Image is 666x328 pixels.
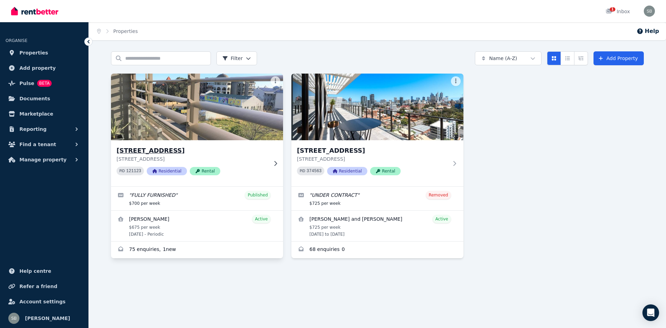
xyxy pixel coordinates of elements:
[644,6,655,17] img: Slav Brajnik
[19,125,46,133] span: Reporting
[291,187,463,210] a: Edit listing: UNDER CONTRACT
[19,79,34,87] span: Pulse
[216,51,257,65] button: Filter
[451,76,461,86] button: More options
[19,155,67,164] span: Manage property
[6,279,83,293] a: Refer a friend
[111,74,283,186] a: 34/10 Quarry Street, Fremantle[STREET_ADDRESS][STREET_ADDRESS]PID 121123ResidentialRental
[6,264,83,278] a: Help centre
[19,64,56,72] span: Add property
[117,146,268,155] h3: [STREET_ADDRESS]
[291,74,463,140] img: 605/35 Bronte St, East Perth
[25,314,70,322] span: [PERSON_NAME]
[547,51,561,65] button: Card view
[307,169,322,174] code: 374563
[6,122,83,136] button: Reporting
[6,61,83,75] a: Add property
[606,8,630,15] div: Inbox
[19,297,66,306] span: Account settings
[190,167,220,175] span: Rental
[89,22,146,40] nav: Breadcrumb
[113,28,138,34] a: Properties
[6,46,83,60] a: Properties
[291,211,463,241] a: View details for Abigail Ward and Ryan Healy
[147,167,187,175] span: Residential
[271,76,280,86] button: More options
[19,49,48,57] span: Properties
[111,187,283,210] a: Edit listing: FULLY FURNISHED
[6,295,83,309] a: Account settings
[19,94,50,103] span: Documents
[610,7,615,11] span: 1
[222,55,243,62] span: Filter
[37,80,52,87] span: BETA
[6,38,27,43] span: ORGANISE
[6,92,83,106] a: Documents
[547,51,588,65] div: View options
[19,282,57,291] span: Refer a friend
[370,167,401,175] span: Rental
[637,27,659,35] button: Help
[489,55,517,62] span: Name (A-Z)
[19,140,56,149] span: Find a tenant
[8,313,19,324] img: Slav Brajnik
[561,51,574,65] button: Compact list view
[642,304,659,321] div: Open Intercom Messenger
[297,146,448,155] h3: [STREET_ADDRESS]
[594,51,644,65] a: Add Property
[19,110,53,118] span: Marketplace
[111,211,283,241] a: View details for Timothy Mitchell
[574,51,588,65] button: Expanded list view
[291,74,463,186] a: 605/35 Bronte St, East Perth[STREET_ADDRESS][STREET_ADDRESS]PID 374563ResidentialRental
[119,169,125,173] small: PID
[11,6,58,16] img: RentBetter
[6,137,83,151] button: Find a tenant
[297,155,448,162] p: [STREET_ADDRESS]
[475,51,541,65] button: Name (A-Z)
[111,242,283,258] a: Enquiries for 34/10 Quarry Street, Fremantle
[291,242,463,258] a: Enquiries for 605/35 Bronte St, East Perth
[117,155,268,162] p: [STREET_ADDRESS]
[300,169,305,173] small: PID
[327,167,367,175] span: Residential
[6,107,83,121] a: Marketplace
[107,72,288,142] img: 34/10 Quarry Street, Fremantle
[6,153,83,167] button: Manage property
[126,169,141,174] code: 121123
[6,76,83,90] a: PulseBETA
[19,267,51,275] span: Help centre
